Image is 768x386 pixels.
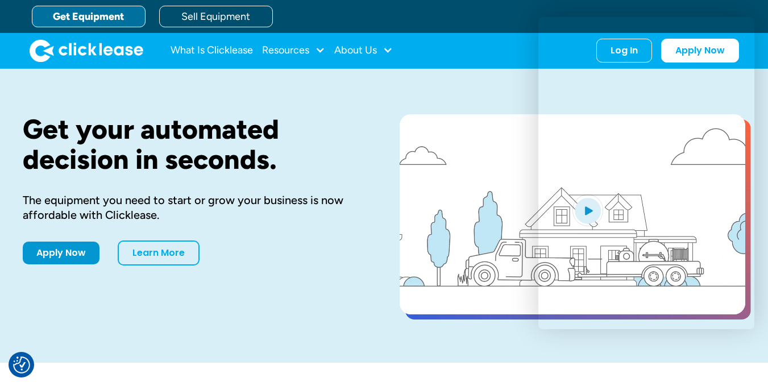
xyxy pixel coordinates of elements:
[30,39,143,62] img: Clicklease logo
[13,356,30,373] button: Consent Preferences
[171,39,253,62] a: What Is Clicklease
[538,17,754,329] iframe: Chat Window
[23,193,363,222] div: The equipment you need to start or grow your business is now affordable with Clicklease.
[32,6,146,27] a: Get Equipment
[400,114,745,314] a: open lightbox
[23,114,363,175] h1: Get your automated decision in seconds.
[118,240,200,265] a: Learn More
[159,6,273,27] a: Sell Equipment
[334,39,393,62] div: About Us
[30,39,143,62] a: home
[13,356,30,373] img: Revisit consent button
[262,39,325,62] div: Resources
[23,242,99,264] a: Apply Now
